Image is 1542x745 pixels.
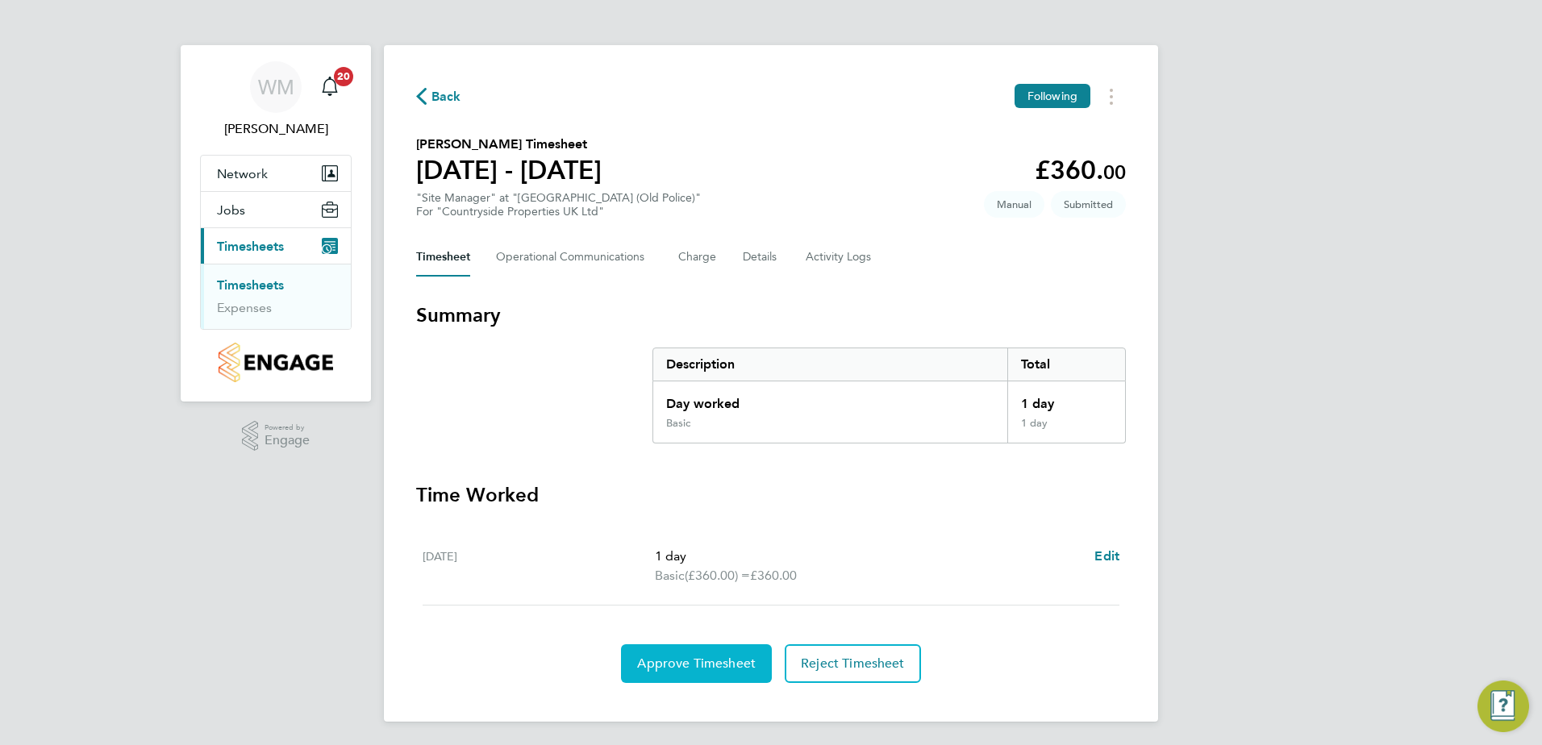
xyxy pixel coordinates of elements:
h1: [DATE] - [DATE] [416,154,602,186]
button: Activity Logs [806,238,873,277]
div: Summary [652,348,1126,443]
span: Approve Timesheet [637,656,756,672]
div: Timesheets [201,264,351,329]
button: Timesheet [416,238,470,277]
div: Basic [666,417,690,430]
section: Timesheet [416,302,1126,683]
span: Powered by [265,421,310,435]
span: Back [431,87,461,106]
a: Timesheets [217,277,284,293]
button: Timesheets [201,228,351,264]
span: £360.00 [750,568,797,583]
button: Operational Communications [496,238,652,277]
span: Basic [655,566,685,585]
button: Details [743,238,780,277]
h2: [PERSON_NAME] Timesheet [416,135,602,154]
span: 20 [334,67,353,86]
button: Jobs [201,192,351,227]
span: Engage [265,434,310,447]
div: Description [653,348,1007,381]
h3: Summary [416,302,1126,328]
span: Will Mills [200,119,352,139]
p: 1 day [655,547,1081,566]
button: Timesheets Menu [1097,84,1126,109]
span: WM [258,77,294,98]
a: Powered byEngage [242,421,310,452]
span: Network [217,166,268,181]
span: Reject Timesheet [801,656,905,672]
div: "Site Manager" at "[GEOGRAPHIC_DATA] (Old Police)" [416,191,701,219]
button: Charge [678,238,717,277]
img: countryside-properties-logo-retina.png [219,343,332,382]
app-decimal: £360. [1035,155,1126,185]
div: 1 day [1007,417,1125,443]
div: Day worked [653,381,1007,417]
button: Back [416,86,461,106]
span: (£360.00) = [685,568,750,583]
span: Timesheets [217,239,284,254]
a: Expenses [217,300,272,315]
button: Approve Timesheet [621,644,772,683]
h3: Time Worked [416,482,1126,508]
span: 00 [1103,160,1126,184]
div: Total [1007,348,1125,381]
nav: Main navigation [181,45,371,402]
a: 20 [314,61,346,113]
span: Edit [1094,548,1119,564]
span: This timesheet is Submitted. [1051,191,1126,218]
a: Edit [1094,547,1119,566]
div: [DATE] [423,547,655,585]
a: WM[PERSON_NAME] [200,61,352,139]
button: Following [1015,84,1090,108]
div: 1 day [1007,381,1125,417]
a: Go to home page [200,343,352,382]
button: Network [201,156,351,191]
div: For "Countryside Properties UK Ltd" [416,205,701,219]
span: This timesheet was manually created. [984,191,1044,218]
span: Following [1027,89,1077,103]
button: Engage Resource Center [1477,680,1529,732]
span: Jobs [217,202,245,218]
button: Reject Timesheet [785,644,921,683]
